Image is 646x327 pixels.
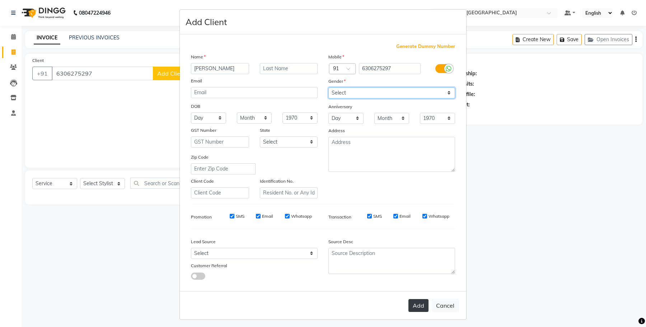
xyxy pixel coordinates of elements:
input: First Name [191,63,249,74]
label: Zip Code [191,154,209,160]
label: Address [328,128,345,134]
label: Email [262,213,273,220]
input: GST Number [191,136,249,148]
input: Mobile [359,63,421,74]
label: GST Number [191,127,216,134]
button: Cancel [431,299,459,312]
label: Promotion [191,214,212,220]
label: Gender [328,78,346,85]
label: Lead Source [191,239,216,245]
label: SMS [373,213,382,220]
label: Mobile [328,54,344,60]
label: Whatsapp [429,213,449,220]
label: Client Code [191,178,214,184]
input: Resident No. or Any Id [260,187,318,198]
label: Anniversary [328,104,352,110]
input: Client Code [191,187,249,198]
label: State [260,127,270,134]
h4: Add Client [186,15,227,28]
label: Email [191,78,202,84]
input: Email [191,87,318,98]
label: Email [399,213,411,220]
label: Source Desc [328,239,353,245]
span: Generate Dummy Number [396,43,455,50]
label: Name [191,54,206,60]
label: Identification No. [260,178,294,184]
label: DOB [191,103,200,110]
label: SMS [236,213,244,220]
label: Whatsapp [291,213,312,220]
input: Last Name [260,63,318,74]
label: Transaction [328,214,351,220]
label: Customer Referral [191,263,227,269]
input: Enter Zip Code [191,163,256,174]
button: Add [408,299,429,312]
